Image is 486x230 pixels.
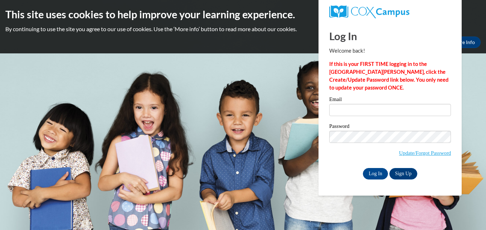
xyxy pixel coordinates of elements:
[5,25,481,33] p: By continuing to use the site you agree to our use of cookies. Use the ‘More info’ button to read...
[329,5,451,18] a: COX Campus
[389,168,417,179] a: Sign Up
[329,97,451,104] label: Email
[399,150,451,156] a: Update/Forgot Password
[329,61,448,91] strong: If this is your FIRST TIME logging in to the [GEOGRAPHIC_DATA][PERSON_NAME], click the Create/Upd...
[447,37,481,48] a: More Info
[329,29,451,43] h1: Log In
[5,7,481,21] h2: This site uses cookies to help improve your learning experience.
[329,124,451,131] label: Password
[363,168,388,179] input: Log In
[329,5,409,18] img: COX Campus
[329,47,451,55] p: Welcome back!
